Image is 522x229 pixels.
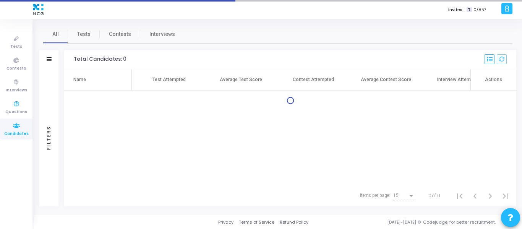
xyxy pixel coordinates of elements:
th: Average Test Score [204,69,277,91]
div: Items per page: [360,192,390,199]
span: Questions [5,109,27,115]
span: T [467,7,472,13]
span: All [52,30,59,38]
span: 0/857 [473,6,486,13]
span: Contests [6,65,26,72]
label: Invites: [448,6,464,13]
th: Contest Attempted [277,69,350,91]
button: First page [452,188,467,203]
div: Name [73,76,86,83]
th: Average Contest Score [350,69,422,91]
a: Terms of Service [239,219,274,226]
mat-select: Items per page: [393,193,415,198]
a: Privacy [218,219,233,226]
img: logo [31,2,45,17]
span: Tests [77,30,91,38]
span: Interviews [6,87,27,94]
span: Interviews [149,30,175,38]
button: Previous page [467,188,483,203]
div: Total Candidates: 0 [74,56,126,62]
span: Contests [109,30,131,38]
div: 0 of 0 [428,192,440,199]
th: Test Attempted [132,69,204,91]
div: [DATE]-[DATE] © Codejudge, for better recruitment. [308,219,512,226]
button: Next page [483,188,498,203]
span: Tests [10,44,22,50]
span: Candidates [4,131,29,137]
th: Actions [470,69,516,91]
button: Last page [498,188,513,203]
th: Interview Attempted [422,69,495,91]
span: 15 [393,193,399,198]
div: Filters [45,96,52,180]
a: Refund Policy [280,219,308,226]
